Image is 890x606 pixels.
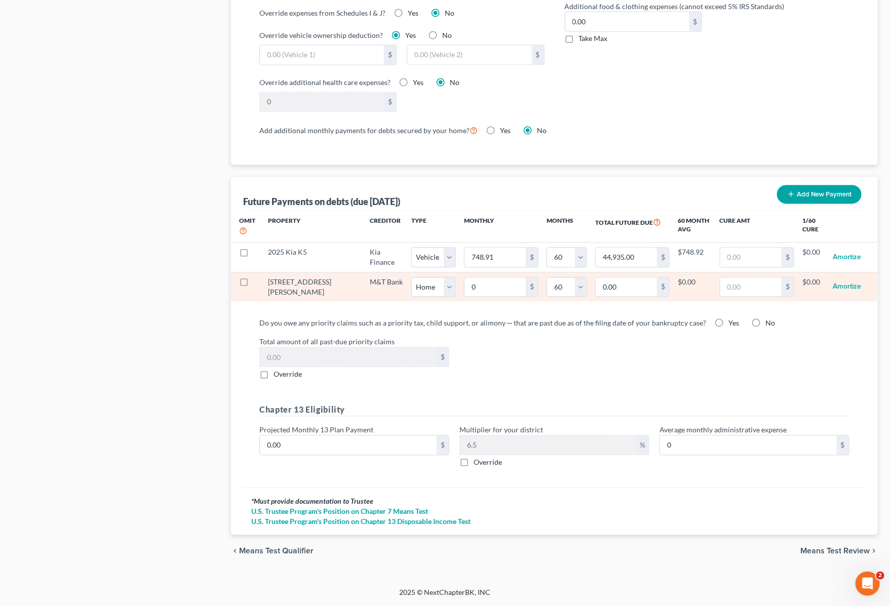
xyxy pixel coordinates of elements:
th: Property [260,211,362,243]
span: No [442,31,452,40]
input: 0.00 [460,436,636,455]
th: Monthly [456,211,547,243]
h5: Chapter 13 Eligibility [259,404,849,417]
label: Projected Monthly 13 Plan Payment [259,425,373,435]
th: 1/60 Cure [802,211,825,243]
td: $0.00 [802,272,825,302]
label: Override additional health care expenses? [259,77,391,88]
label: Override vehicle ownership deduction? [259,30,383,41]
div: $ [782,248,794,267]
button: Amortize [833,248,862,268]
span: Means Test Qualifier [239,547,314,555]
div: $ [384,93,396,112]
th: Omit [231,211,260,243]
span: No [445,9,454,17]
span: Yes [500,127,511,135]
input: 0.00 (Vehicle 2) [407,46,531,65]
input: 0.00 [660,436,837,455]
iframe: Intercom live chat [856,572,880,596]
div: $ [657,278,669,297]
input: 0.00 [596,248,657,267]
td: Kia Finance [362,243,411,272]
th: Type [411,211,456,243]
td: $0.00 [802,243,825,272]
div: Future Payments on debts (due [DATE]) [243,196,400,208]
input: 0.00 [465,248,526,267]
button: chevron_left Means Test Qualifier [231,547,314,555]
div: $ [532,46,544,65]
div: $ [526,248,538,267]
button: Add New Payment [777,185,862,204]
span: Yes [413,78,423,87]
td: [STREET_ADDRESS][PERSON_NAME] [260,272,362,302]
a: U.S. Trustee Program's Position on Chapter 13 Disposable Income Test [251,517,858,527]
input: 0.00 [260,348,437,367]
button: Amortize [833,277,862,298]
span: Yes [728,319,739,328]
div: Must provide documentation to Trustee [251,497,858,507]
th: Creditor [362,211,411,243]
span: No [450,78,459,87]
td: 2025 Kia K5 [260,243,362,272]
span: No [765,319,775,328]
div: $ [437,348,449,367]
label: Additional food & clothing expenses (cannot exceed 5% IRS Standards) [560,1,855,12]
input: 0.00 [720,248,782,267]
th: Total Future Due [587,211,678,243]
span: No [537,127,547,135]
label: Average monthly administrative expense [660,425,787,435]
label: Total amount of all past-due priority claims [254,337,855,347]
th: 60 Month Avg [678,211,711,243]
span: 2 [876,572,884,580]
td: $748.92 [678,243,711,272]
i: chevron_left [231,547,239,555]
div: $ [437,436,449,455]
span: Override [274,370,302,379]
div: $ [837,436,849,455]
div: $ [782,278,794,297]
input: 0.00 [465,278,526,297]
span: Override [474,458,502,467]
div: $ [657,248,669,267]
input: 0.00 [260,93,384,112]
div: 2025 © NextChapterBK, INC [157,588,734,606]
label: Add additional monthly payments for debts secured by your home? [259,125,478,137]
input: 0.00 [565,12,689,31]
label: Do you owe any priority claims such as a priority tax, child support, or alimony ─ that are past ... [259,318,706,329]
i: chevron_right [870,547,878,555]
input: 0.00 [260,436,437,455]
span: Yes [408,9,418,17]
td: M&T Bank [362,272,411,302]
div: $ [689,12,702,31]
input: 0.00 [720,278,782,297]
div: $ [526,278,538,297]
span: Take Max [579,34,608,43]
button: Means Test Review chevron_right [800,547,878,555]
a: U.S. Trustee Program's Position on Chapter 7 Means Test [251,507,858,517]
th: Cure Amt [712,211,802,243]
label: Multiplier for your district [459,425,543,435]
td: $0.00 [678,272,711,302]
div: $ [384,46,396,65]
input: 0.00 (Vehicle 1) [260,46,384,65]
input: 0.00 [596,278,657,297]
label: Override expenses from Schedules I & J? [259,8,385,18]
th: Months [547,211,587,243]
span: Yes [405,31,416,40]
span: Means Test Review [800,547,870,555]
div: % [636,436,649,455]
